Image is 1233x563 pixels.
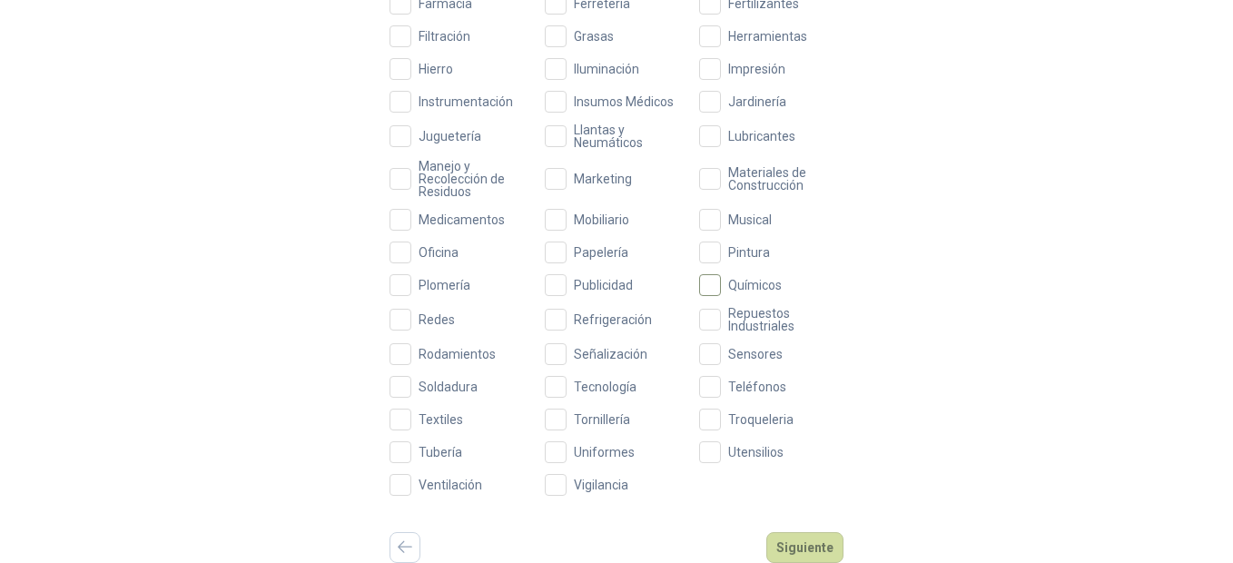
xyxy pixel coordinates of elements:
span: Juguetería [411,130,488,143]
span: Herramientas [721,30,814,43]
span: Publicidad [567,279,640,291]
span: Teléfonos [721,380,794,393]
span: Troqueleria [721,413,801,426]
span: Rodamientos [411,348,503,361]
span: Señalización [567,348,655,361]
span: Iluminación [567,63,646,75]
span: Plomería [411,279,478,291]
span: Materiales de Construcción [721,166,843,192]
span: Redes [411,313,462,326]
span: Mobiliario [567,213,636,226]
span: Químicos [721,279,789,291]
span: Musical [721,213,779,226]
button: Siguiente [766,532,843,563]
span: Llantas y Neumáticos [567,123,689,149]
span: Refrigeración [567,313,659,326]
span: Utensilios [721,446,791,459]
span: Tecnología [567,380,644,393]
span: Tubería [411,446,469,459]
span: Papelería [567,246,636,259]
span: Medicamentos [411,213,512,226]
span: Oficina [411,246,466,259]
span: Jardinería [721,95,794,108]
span: Ventilación [411,479,489,491]
span: Impresión [721,63,793,75]
span: Hierro [411,63,460,75]
span: Tornillería [567,413,637,426]
span: Marketing [567,173,639,185]
span: Soldadura [411,380,485,393]
span: Textiles [411,413,470,426]
span: Repuestos Industriales [721,307,843,332]
span: Manejo y Recolección de Residuos [411,160,534,198]
span: Pintura [721,246,777,259]
span: Grasas [567,30,621,43]
span: Instrumentación [411,95,520,108]
span: Insumos Médicos [567,95,681,108]
span: Vigilancia [567,479,636,491]
span: Uniformes [567,446,642,459]
span: Lubricantes [721,130,803,143]
span: Filtración [411,30,478,43]
span: Sensores [721,348,790,361]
